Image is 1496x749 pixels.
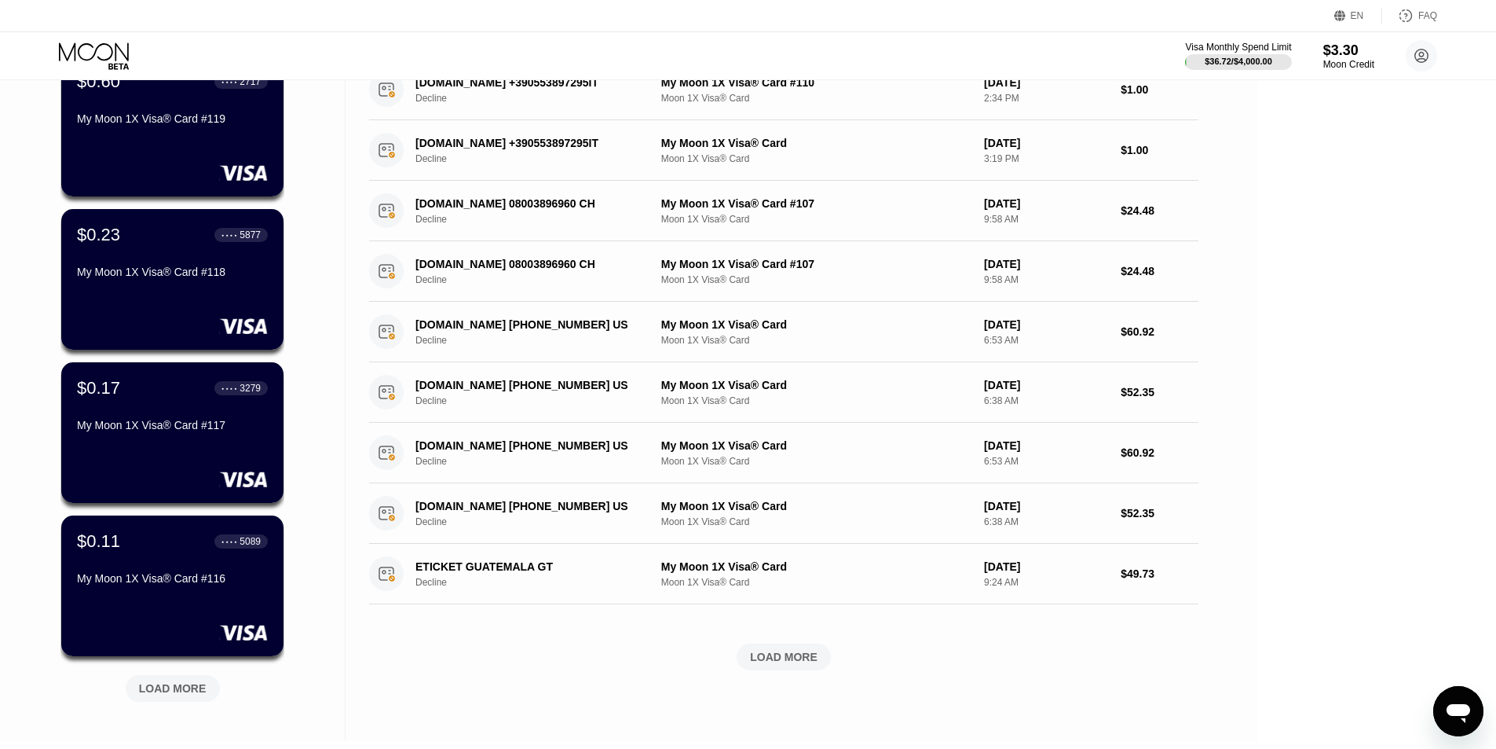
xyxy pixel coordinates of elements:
div: My Moon 1X Visa® Card #116 [77,572,268,585]
div: [DOMAIN_NAME] [PHONE_NUMBER] USDeclineMy Moon 1X Visa® CardMoon 1X Visa® Card[DATE]6:38 AM$52.35 [369,483,1198,544]
div: $24.48 [1121,204,1198,217]
div: EN [1334,8,1382,24]
div: ● ● ● ● [221,79,237,84]
div: My Moon 1X Visa® Card #107 [661,258,971,270]
div: [DOMAIN_NAME] +390553897295ITDeclineMy Moon 1X Visa® CardMoon 1X Visa® Card[DATE]3:19 PM$1.00 [369,120,1198,181]
div: [DOMAIN_NAME] 08003896960 CH [415,258,649,270]
div: 9:58 AM [984,214,1108,225]
div: [DATE] [984,258,1108,270]
div: [DATE] [984,379,1108,391]
div: [DOMAIN_NAME] +390553897295ITDeclineMy Moon 1X Visa® Card #110Moon 1X Visa® Card[DATE]2:34 PM$1.00 [369,60,1198,120]
div: LOAD MORE [750,650,817,664]
div: [DOMAIN_NAME] 08003896960 CH [415,197,649,210]
div: Moon 1X Visa® Card [661,274,971,285]
div: [DOMAIN_NAME] 08003896960 CHDeclineMy Moon 1X Visa® Card #107Moon 1X Visa® Card[DATE]9:58 AM$24.48 [369,181,1198,241]
div: 6:53 AM [984,456,1108,467]
div: [DATE] [984,76,1108,89]
div: Decline [415,456,667,467]
div: Moon 1X Visa® Card [661,516,971,527]
div: Decline [415,214,667,225]
div: ETICKET GUATEMALA GT [415,560,649,573]
div: EN [1351,10,1364,21]
div: Decline [415,516,667,527]
div: $60.92 [1121,325,1198,338]
div: ● ● ● ● [221,386,237,391]
div: LOAD MORE [139,681,207,696]
div: $0.17● ● ● ●3279My Moon 1X Visa® Card #117 [61,362,283,503]
div: $3.30Moon Credit [1323,42,1374,70]
div: My Moon 1X Visa® Card [661,560,971,573]
div: Decline [415,153,667,164]
div: [DOMAIN_NAME] 08003896960 CHDeclineMy Moon 1X Visa® Card #107Moon 1X Visa® Card[DATE]9:58 AM$24.48 [369,241,1198,302]
div: $0.11● ● ● ●5089My Moon 1X Visa® Card #116 [61,516,283,656]
div: [DATE] [984,137,1108,149]
div: 2:34 PM [984,93,1108,104]
div: Moon 1X Visa® Card [661,214,971,225]
div: $0.23● ● ● ●5877My Moon 1X Visa® Card #118 [61,209,283,350]
div: $60.92 [1121,446,1198,459]
div: [DOMAIN_NAME] +390553897295IT [415,137,649,149]
div: My Moon 1X Visa® Card #110 [661,76,971,89]
div: $52.35 [1121,386,1198,398]
div: $3.30 [1323,42,1374,59]
div: Decline [415,395,667,406]
div: ● ● ● ● [221,539,237,544]
div: $0.17 [77,378,120,398]
div: Moon 1X Visa® Card [661,153,971,164]
div: [DATE] [984,439,1108,452]
div: $0.23 [77,225,120,245]
div: Decline [415,274,667,285]
div: Decline [415,335,667,346]
div: My Moon 1X Visa® Card [661,379,971,391]
div: ETICKET GUATEMALA GTDeclineMy Moon 1X Visa® CardMoon 1X Visa® Card[DATE]9:24 AM$49.73 [369,544,1198,604]
div: Moon Credit [1323,59,1374,70]
div: $0.60 [77,72,120,92]
div: $0.11 [77,531,120,552]
div: LOAD MORE [369,644,1198,670]
div: My Moon 1X Visa® Card [661,318,971,331]
div: [DOMAIN_NAME] +390553897295IT [415,76,649,89]
div: $36.72 / $4,000.00 [1205,57,1272,66]
div: LOAD MORE [114,669,232,702]
div: 6:53 AM [984,335,1108,346]
div: 6:38 AM [984,516,1108,527]
div: 9:58 AM [984,274,1108,285]
div: FAQ [1418,10,1437,21]
div: Moon 1X Visa® Card [661,395,971,406]
div: Moon 1X Visa® Card [661,93,971,104]
div: Moon 1X Visa® Card [661,456,971,467]
div: [DATE] [984,560,1108,573]
div: [DOMAIN_NAME] [PHONE_NUMBER] USDeclineMy Moon 1X Visa® CardMoon 1X Visa® Card[DATE]6:53 AM$60.92 [369,423,1198,483]
div: 2717 [240,76,261,87]
div: Visa Monthly Spend Limit [1185,42,1291,53]
div: My Moon 1X Visa® Card #117 [77,419,268,431]
div: [DOMAIN_NAME] [PHONE_NUMBER] US [415,500,649,512]
div: [DOMAIN_NAME] [PHONE_NUMBER] USDeclineMy Moon 1X Visa® CardMoon 1X Visa® Card[DATE]6:53 AM$60.92 [369,302,1198,362]
div: My Moon 1X Visa® Card [661,137,971,149]
div: Visa Monthly Spend Limit$36.72/$4,000.00 [1185,42,1291,70]
div: Decline [415,93,667,104]
div: [DATE] [984,197,1108,210]
div: 6:38 AM [984,395,1108,406]
div: 3279 [240,383,261,394]
div: My Moon 1X Visa® Card [661,500,971,512]
div: $52.35 [1121,507,1198,520]
div: 9:24 AM [984,577,1108,588]
div: [DATE] [984,318,1108,331]
div: [DOMAIN_NAME] [PHONE_NUMBER] US [415,318,649,331]
div: My Moon 1X Visa® Card #118 [77,266,268,278]
div: [DOMAIN_NAME] [PHONE_NUMBER] US [415,439,649,452]
div: [DOMAIN_NAME] [PHONE_NUMBER] US [415,379,649,391]
div: FAQ [1382,8,1437,24]
div: 3:19 PM [984,153,1108,164]
div: Decline [415,577,667,588]
div: My Moon 1X Visa® Card #119 [77,112,268,125]
iframe: Button to launch messaging window [1433,686,1483,736]
div: Moon 1X Visa® Card [661,335,971,346]
div: Moon 1X Visa® Card [661,577,971,588]
div: [DATE] [984,500,1108,512]
div: $0.60● ● ● ●2717My Moon 1X Visa® Card #119 [61,56,283,196]
div: $24.48 [1121,265,1198,277]
div: $49.73 [1121,567,1198,580]
div: 5089 [240,536,261,547]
